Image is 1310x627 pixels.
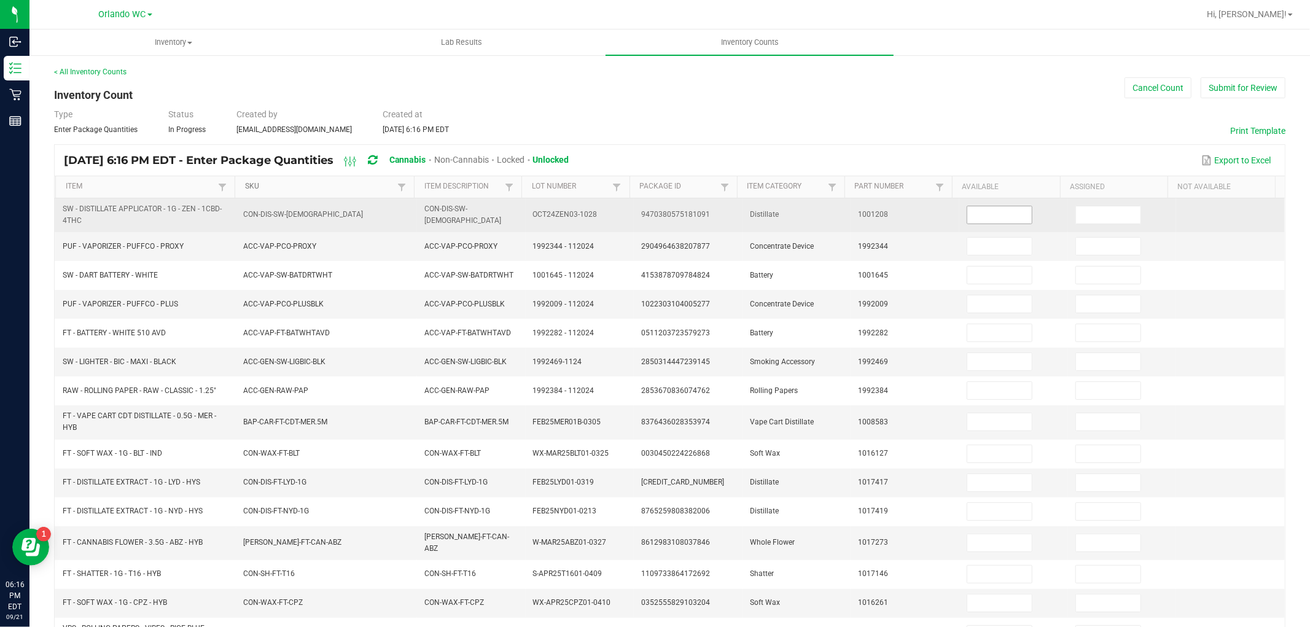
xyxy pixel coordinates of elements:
span: 1992344 - 112024 [533,242,595,251]
span: Hi, [PERSON_NAME]! [1207,9,1287,19]
span: Locked [497,155,524,165]
span: Rolling Papers [750,386,798,395]
span: 1017273 [858,538,888,547]
span: Vape Cart Distillate [750,418,814,426]
th: Assigned [1060,176,1168,198]
span: 1992282 - 112024 [533,329,595,337]
span: FT - DISTILLATE EXTRACT - 1G - NYD - HYS [63,507,203,515]
span: CON-DIS-FT-NYD-1G [244,507,310,515]
th: Not Available [1168,176,1275,198]
span: 2904964638207877 [641,242,710,251]
span: 8765259808382006 [641,507,710,515]
span: 0352555829103204 [641,598,710,607]
a: Filter [215,179,230,195]
a: Item DescriptionSortable [424,182,502,192]
p: 09/21 [6,612,24,621]
span: Inventory Count [54,88,133,101]
span: ACC-GEN-RAW-PAP [424,386,489,395]
span: CON-DIS-FT-LYD-1G [244,478,307,486]
span: Cannabis [389,155,426,165]
span: 1992469 [858,357,888,366]
span: RAW - ROLLING PAPER - RAW - CLASSIC - 1.25" [63,386,216,395]
span: 4153878709784824 [641,271,710,279]
span: Concentrate Device [750,242,814,251]
span: CON-WAX-FT-CPZ [244,598,303,607]
span: CON-WAX-FT-CPZ [424,598,484,607]
span: SW - DISTILLATE APPLICATOR - 1G - ZEN - 1CBD-4THC [63,204,222,225]
a: Filter [825,179,840,195]
span: Type [54,109,72,119]
button: Cancel Count [1125,77,1191,98]
span: 9470380575181091 [641,210,710,219]
a: Lot NumberSortable [532,182,610,192]
span: 1001645 - 112024 [533,271,595,279]
span: FT - SHATTER - 1G - T16 - HYB [63,569,161,578]
span: 1992384 [858,386,888,395]
a: Lab Results [318,29,606,55]
span: Non-Cannabis [434,155,489,165]
a: Part NumberSortable [855,182,933,192]
span: Orlando WC [99,9,146,20]
span: CON-SH-FT-T16 [244,569,295,578]
span: FT - DISTILLATE EXTRACT - 1G - LYD - HYS [63,478,200,486]
span: 1016127 [858,449,888,458]
inline-svg: Inbound [9,36,21,48]
span: [EMAIL_ADDRESS][DOMAIN_NAME] [236,125,352,134]
button: Print Template [1230,125,1285,137]
inline-svg: Inventory [9,62,21,74]
th: Available [952,176,1059,198]
span: ACC-GEN-SW-LIGBIC-BLK [424,357,507,366]
span: Smoking Accessory [750,357,815,366]
span: WX-MAR25BLT01-0325 [533,449,609,458]
span: FT - SOFT WAX - 1G - CPZ - HYB [63,598,167,607]
span: ACC-VAP-FT-BATWHTAVD [244,329,330,337]
span: 1992384 - 112024 [533,386,595,395]
span: PUF - VAPORIZER - PUFFCO - PROXY [63,242,184,251]
span: ACC-VAP-PCO-PLUSBLK [244,300,324,308]
span: ACC-VAP-PCO-PLUSBLK [424,300,505,308]
span: 1022303104005277 [641,300,710,308]
span: Whole Flower [750,538,795,547]
span: FT - SOFT WAX - 1G - BLT - IND [63,449,162,458]
span: 2850314447239145 [641,357,710,366]
span: [PERSON_NAME]-FT-CAN-ABZ [424,532,509,553]
span: Lab Results [424,37,499,48]
span: 1001208 [858,210,888,219]
a: Filter [717,179,732,195]
span: FEB25LYD01-0319 [533,478,595,486]
a: Filter [394,179,409,195]
span: 1992282 [858,329,888,337]
span: SW - DART BATTERY - WHITE [63,271,158,279]
span: Battery [750,271,773,279]
span: ACC-GEN-SW-LIGBIC-BLK [244,357,326,366]
span: CON-DIS-SW-[DEMOGRAPHIC_DATA] [244,210,364,219]
span: Battery [750,329,773,337]
span: 8612983108037846 [641,538,710,547]
button: Export to Excel [1198,150,1274,171]
span: BAP-CAR-FT-CDT-MER.5M [424,418,509,426]
span: SW - LIGHTER - BIC - MAXI - BLACK [63,357,176,366]
span: FT - BATTERY - WHITE 510 AVD [63,329,166,337]
span: Concentrate Device [750,300,814,308]
p: 06:16 PM EDT [6,579,24,612]
span: 1017146 [858,569,888,578]
span: 1992344 [858,242,888,251]
span: 1008583 [858,418,888,426]
span: PUF - VAPORIZER - PUFFCO - PLUS [63,300,178,308]
span: ACC-VAP-SW-BATDRTWHT [424,271,513,279]
span: In Progress [168,125,206,134]
span: Inventory Counts [704,37,795,48]
a: SKUSortable [245,182,394,192]
span: Shatter [750,569,774,578]
a: < All Inventory Counts [54,68,127,76]
span: 1992469-1124 [533,357,582,366]
span: Status [168,109,193,119]
a: Filter [609,179,624,195]
span: ACC-VAP-PCO-PROXY [424,242,497,251]
span: [CREDIT_CARD_NUMBER] [641,478,724,486]
span: Distillate [750,210,779,219]
div: [DATE] 6:16 PM EDT - Enter Package Quantities [64,149,579,172]
iframe: Resource center unread badge [36,527,51,542]
span: [DATE] 6:16 PM EDT [383,125,449,134]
